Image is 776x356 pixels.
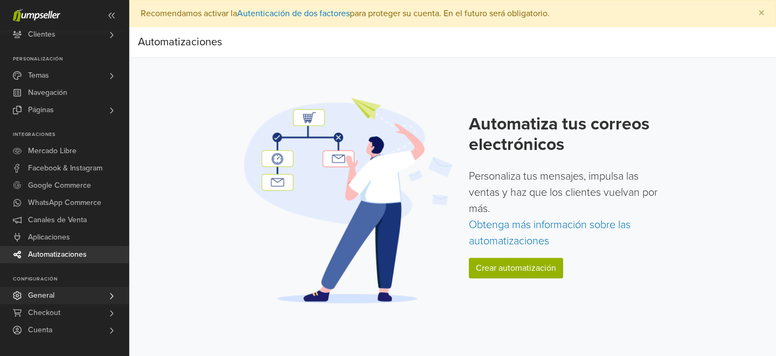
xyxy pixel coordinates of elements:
[28,211,87,229] span: Canales de Venta
[758,5,765,21] span: ×
[28,142,77,160] span: Mercado Libre
[28,321,52,339] span: Cuenta
[237,8,350,19] a: Autenticación de dos factores
[28,101,54,119] span: Páginas
[747,1,775,26] button: Close
[28,246,87,263] span: Automatizaciones
[469,258,563,278] a: Crear automatización
[28,26,56,43] span: Clientes
[28,194,101,211] span: WhatsApp Commerce
[469,218,630,248] a: Obtenga más información sobre las automatizaciones
[13,132,129,138] p: Integraciones
[13,56,129,63] p: Personalización
[240,97,456,304] img: Automation
[28,287,54,304] span: General
[28,229,70,246] span: Aplicaciones
[28,160,102,177] span: Facebook & Instagram
[28,84,67,101] span: Navegación
[13,276,129,283] p: Configuración
[28,304,60,321] span: Checkout
[138,31,222,53] div: Automatizaciones
[28,67,49,84] span: Temas
[469,168,666,249] p: Personaliza tus mensajes, impulsa las ventas y haz que los clientes vuelvan por más.
[469,114,666,155] h2: Automatiza tus correos electrónicos
[28,177,91,194] span: Google Commerce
